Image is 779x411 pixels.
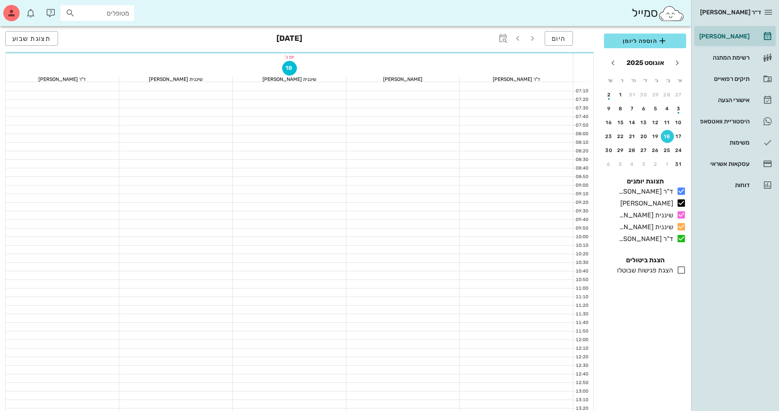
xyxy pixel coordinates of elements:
button: 6 [638,102,651,115]
div: 10:50 [573,277,590,284]
div: ד"ר [PERSON_NAME] [615,187,673,197]
div: 23 [602,134,615,139]
h4: הצגת ביטולים [604,255,686,265]
div: 7 [626,106,639,112]
div: 28 [661,92,674,98]
button: 3 [638,158,651,171]
button: 24 [672,144,685,157]
span: תג [24,7,29,11]
a: [PERSON_NAME] [694,27,776,46]
a: דוחות [694,175,776,195]
a: אישורי הגעה [694,90,776,110]
div: 5 [649,106,662,112]
div: 19 [649,134,662,139]
button: 1 [614,88,627,101]
div: שיננית [PERSON_NAME] [615,222,673,232]
button: 2 [602,88,615,101]
button: 12 [649,116,662,129]
div: 12:00 [573,337,590,344]
div: 16 [602,120,615,125]
button: 13 [638,116,651,129]
div: 11:30 [573,311,590,318]
div: 11:20 [573,302,590,309]
div: 3 [672,106,685,112]
div: 6 [638,106,651,112]
img: SmileCloud logo [658,5,685,22]
div: 07:30 [573,105,590,112]
div: 08:10 [573,139,590,146]
div: דוחות [698,182,750,188]
div: 27 [638,147,651,153]
button: היום [545,31,573,46]
button: 25 [661,144,674,157]
div: עסקאות אשראי [698,161,750,167]
div: 08:20 [573,148,590,155]
div: 07:10 [573,88,590,95]
button: 10 [672,116,685,129]
div: הצגת פגישות שבוטלו [614,266,673,275]
span: 18 [283,65,296,71]
div: 13:00 [573,388,590,395]
div: 11:50 [573,328,590,335]
button: 16 [602,116,615,129]
button: 9 [602,102,615,115]
div: 3 [638,161,651,167]
button: 5 [649,102,662,115]
a: משימות [694,133,776,152]
th: ב׳ [663,74,673,87]
div: 26 [649,147,662,153]
button: אוגוסט 2025 [623,55,667,71]
button: 31 [672,158,685,171]
div: 10:00 [573,234,590,241]
div: ד"ר [PERSON_NAME] [615,234,673,244]
button: 2 [649,158,662,171]
button: 14 [626,116,639,129]
div: 2 [649,161,662,167]
div: 12:20 [573,354,590,361]
div: משימות [698,139,750,146]
div: 8 [614,106,627,112]
div: 31 [672,161,685,167]
div: 12:30 [573,362,590,369]
div: 08:00 [573,131,590,138]
div: 10 [672,120,685,125]
button: הוספה ליומן [604,34,686,48]
button: 29 [649,88,662,101]
div: 12:40 [573,371,590,378]
span: הוספה ליומן [611,36,680,46]
div: 27 [672,92,685,98]
div: 17 [672,134,685,139]
div: [PERSON_NAME] [698,33,750,40]
div: 09:40 [573,217,590,223]
th: ו׳ [616,74,627,87]
button: 15 [614,116,627,129]
div: 14 [626,120,639,125]
div: שיננית [PERSON_NAME] [119,77,233,82]
div: תיקים רפואיים [698,76,750,82]
button: 30 [638,88,651,101]
div: 20 [638,134,651,139]
div: אישורי הגעה [698,97,750,103]
div: 08:40 [573,165,590,172]
div: 1 [661,161,674,167]
button: 27 [638,144,651,157]
div: 08:30 [573,156,590,163]
div: 12:10 [573,345,590,352]
button: 3 [672,102,685,115]
div: 13 [638,120,651,125]
div: 11 [661,120,674,125]
a: רשימת המתנה [694,48,776,67]
div: 4 [661,106,674,112]
button: 1 [661,158,674,171]
div: 13:10 [573,397,590,404]
button: 4 [661,102,674,115]
div: 07:40 [573,114,590,121]
div: 28 [626,147,639,153]
div: 15 [614,120,627,125]
button: תצוגת שבוע [5,31,58,46]
button: 26 [649,144,662,157]
div: 9 [602,106,615,112]
div: 09:50 [573,225,590,232]
a: היסטוריית וואטסאפ [694,112,776,131]
div: 11:40 [573,319,590,326]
